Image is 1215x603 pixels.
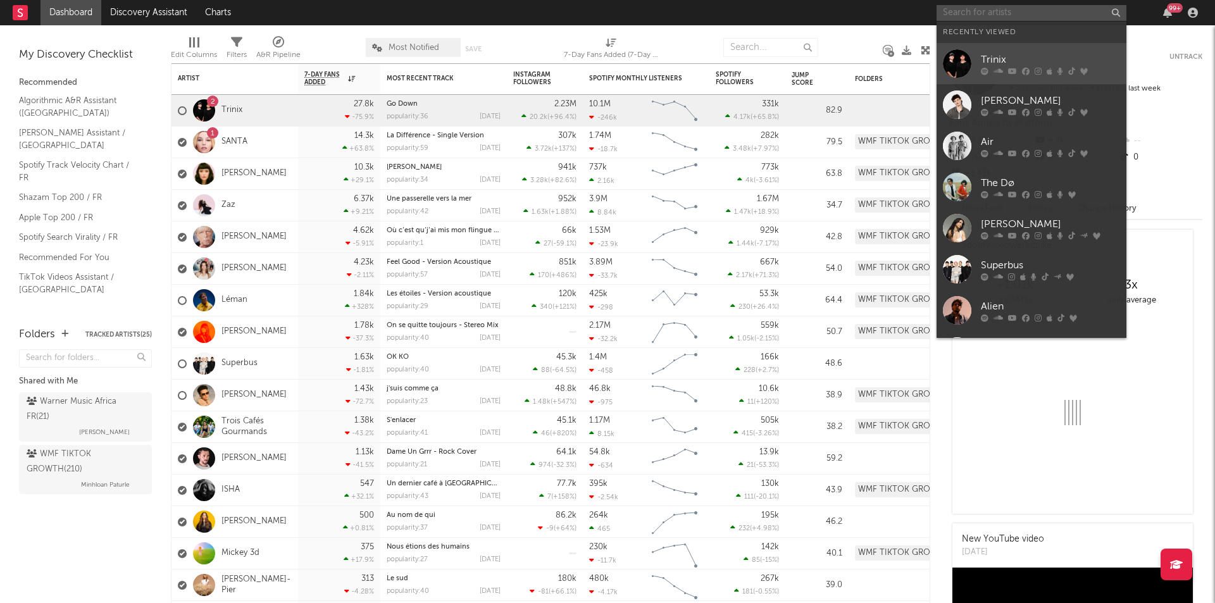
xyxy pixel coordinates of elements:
div: Folders [855,75,950,83]
div: 425k [589,290,607,298]
a: [PERSON_NAME] Assistant / [GEOGRAPHIC_DATA] [19,126,139,152]
div: WMF TIKTOK GROWTH (210) [855,387,966,402]
span: 46 [541,430,550,437]
a: Dame Un Grrr - Rock Cover [387,449,477,456]
div: [PERSON_NAME] [981,216,1120,232]
div: WMF TIKTOK GROWTH ( 210 ) [27,447,141,477]
div: j'suis comme ça [387,385,501,392]
a: Nous étions des humains [387,544,470,550]
span: 1.44k [737,240,754,247]
div: DnB Moldovenesc [387,164,501,171]
div: -18.7k [589,145,618,153]
span: +18.9 % [753,209,777,216]
a: Une passerelle vers la mer [387,196,471,202]
a: WMF TIKTOK GROWTH(210)Minhloan Paturle [19,445,152,494]
div: 952k [558,195,576,203]
svg: Chart title [646,158,703,190]
div: 53.3k [759,290,779,298]
div: OK KO [387,354,501,361]
span: +7.97 % [753,146,777,152]
div: ( ) [725,144,779,152]
div: WMF TIKTOK GROWTH (210) [855,166,966,181]
button: Tracked Artists(25) [85,332,152,338]
div: WMF TIKTOK GROWTH (210) [855,229,966,244]
span: 27 [544,240,551,247]
a: Trois Cafés Gourmands [221,416,292,438]
div: Edit Columns [171,32,217,68]
span: -3.26 % [755,430,777,437]
input: Search... [723,38,818,57]
span: +1.88 % [551,209,575,216]
div: 63.8 [792,166,842,182]
div: -41.5 % [346,461,374,469]
div: ( ) [726,208,779,216]
div: Most Recent Track [387,75,482,82]
div: ( ) [525,397,576,406]
div: 45.3k [556,353,576,361]
a: TikTok Sounds Assistant / [GEOGRAPHIC_DATA] [19,302,139,328]
a: [PERSON_NAME] [221,326,287,337]
div: 851k [559,258,576,266]
a: [PERSON_NAME] [937,208,1126,249]
svg: Chart title [646,316,703,348]
div: 505k [761,416,779,425]
div: 929k [760,227,779,235]
span: 340 [540,304,552,311]
div: 1.38k [354,416,374,425]
div: A&R Pipeline [256,32,301,68]
div: Feel Good - Version Acoustique [387,259,501,266]
div: 1.4M [589,353,607,361]
div: 2.23M [554,100,576,108]
div: Edit Columns [171,47,217,63]
a: On se quitte toujours - Stereo Mix [387,322,499,329]
div: 120k [559,290,576,298]
a: Warner Music Africa FR(21)[PERSON_NAME] [19,392,152,442]
a: [PERSON_NAME] [221,168,287,179]
div: ( ) [735,366,779,374]
a: Trinix [937,43,1126,84]
div: Où c’est qu’j’ai mis mon flingue ? - Live à La Cigale, 2007 [387,227,501,234]
a: The Dø [937,166,1126,208]
a: Léman [221,295,247,306]
span: 228 [744,367,756,374]
a: Feel Good - Version Acoustique [387,259,491,266]
div: [DATE] [480,240,501,247]
div: A&R Pipeline [256,47,301,63]
span: Minhloan Paturle [81,477,130,492]
div: On se quitte toujours - Stereo Mix [387,322,501,329]
div: popularity: 36 [387,113,428,120]
svg: Chart title [646,380,703,411]
div: +63.8 % [342,144,374,152]
div: 773k [761,163,779,171]
div: 2.16k [589,177,614,185]
div: 282k [761,132,779,140]
a: [PERSON_NAME] [221,263,287,274]
a: Superbus [937,249,1126,290]
span: 1.05k [737,335,754,342]
div: -975 [589,398,613,406]
span: [PERSON_NAME] [79,425,130,440]
div: ( ) [728,271,779,279]
div: 3 x [1073,278,1190,293]
div: 1.67M [757,195,779,203]
div: Go Down [387,101,501,108]
span: 2.17k [736,272,752,279]
span: +65.8 % [752,114,777,121]
div: ( ) [532,302,576,311]
a: Spotify Search Virality / FR [19,230,139,244]
div: ( ) [738,461,779,469]
div: 1.74M [589,132,611,140]
div: -1.81 % [346,366,374,374]
div: 82.9 [792,103,842,118]
div: -23.9k [589,240,618,248]
div: 6.37k [354,195,374,203]
div: ( ) [523,208,576,216]
svg: Chart title [646,253,703,285]
div: 1.17M [589,416,610,425]
div: ( ) [725,113,779,121]
a: [PERSON_NAME]-Pier [221,575,292,596]
div: WMF TIKTOK GROWTH (210) [855,419,966,434]
a: TikTok Videos Assistant / [GEOGRAPHIC_DATA] [19,270,139,296]
svg: Chart title [646,443,703,475]
div: WMF TIKTOK GROWTH (210) [855,134,966,149]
